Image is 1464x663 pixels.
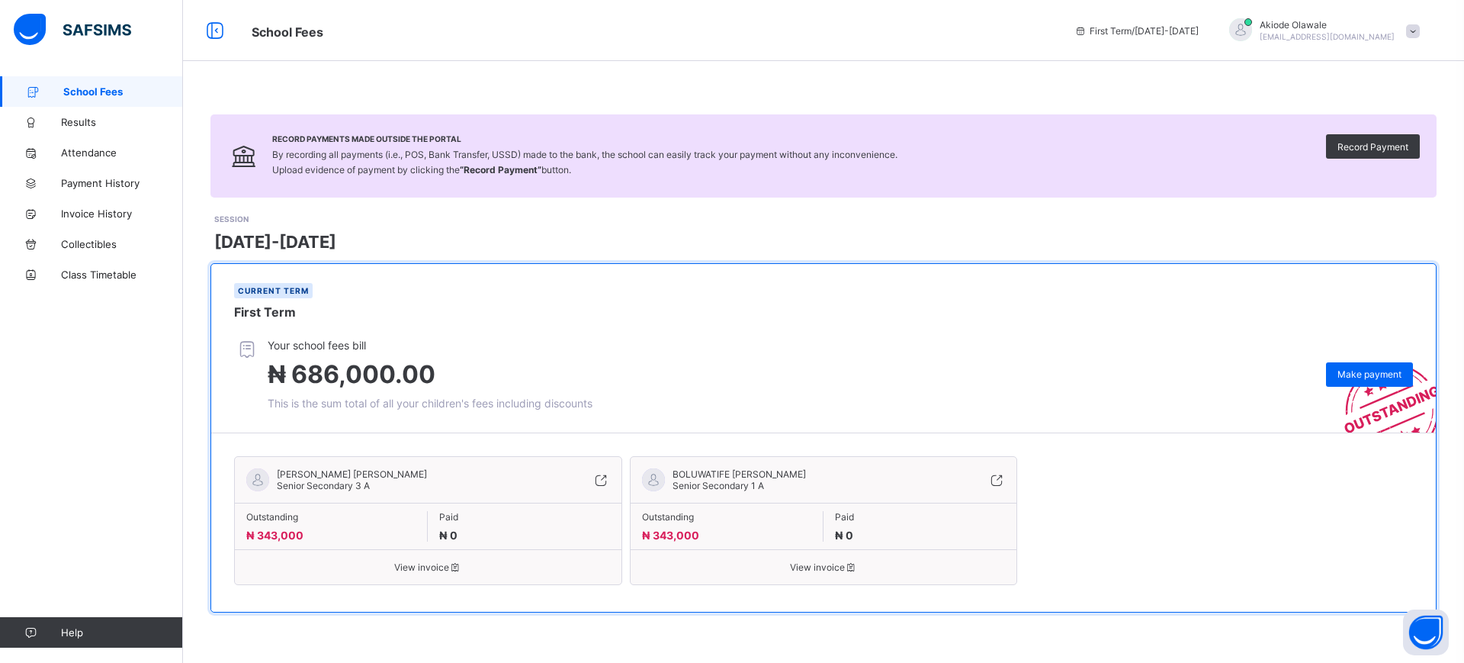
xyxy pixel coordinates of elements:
[1214,18,1427,43] div: AkiodeOlawale
[439,529,457,542] span: ₦ 0
[63,85,183,98] span: School Fees
[1337,369,1401,380] span: Make payment
[642,562,1006,573] span: View invoice
[673,468,806,480] span: BOLUWATIFE [PERSON_NAME]
[1403,610,1449,655] button: Open asap
[252,24,323,40] span: School Fees
[234,304,296,320] span: First Term
[673,480,764,491] span: Senior Secondary 1 A
[835,511,1005,523] span: Paid
[272,149,897,175] span: By recording all payments (i.e., POS, Bank Transfer, USSD) made to the bank, the school can easil...
[61,208,183,220] span: Invoice History
[1337,141,1408,153] span: Record Payment
[268,359,435,389] span: ₦ 686,000.00
[272,134,897,143] span: Record Payments Made Outside the Portal
[61,238,183,250] span: Collectibles
[61,146,183,159] span: Attendance
[277,468,427,480] span: [PERSON_NAME] [PERSON_NAME]
[1260,32,1395,41] span: [EMAIL_ADDRESS][DOMAIN_NAME]
[246,511,416,523] span: Outstanding
[14,14,131,46] img: safsims
[268,339,592,352] span: Your school fees bill
[61,269,183,281] span: Class Timetable
[277,480,370,491] span: Senior Secondary 3 A
[835,529,853,542] span: ₦ 0
[246,562,610,573] span: View invoice
[1260,19,1395,31] span: Akiode Olawale
[61,626,182,639] span: Help
[238,286,309,295] span: Current term
[642,529,699,542] span: ₦ 343,000
[246,529,303,542] span: ₦ 343,000
[214,232,336,252] span: [DATE]-[DATE]
[61,177,183,189] span: Payment History
[642,511,811,523] span: Outstanding
[460,164,541,175] b: “Record Payment”
[214,214,249,224] span: SESSION
[61,116,183,128] span: Results
[1074,25,1199,37] span: session/term information
[1325,346,1436,433] img: outstanding-stamp.3c148f88c3ebafa6da95868fa43343a1.svg
[268,397,592,410] span: This is the sum total of all your children's fees including discounts
[439,511,609,523] span: Paid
